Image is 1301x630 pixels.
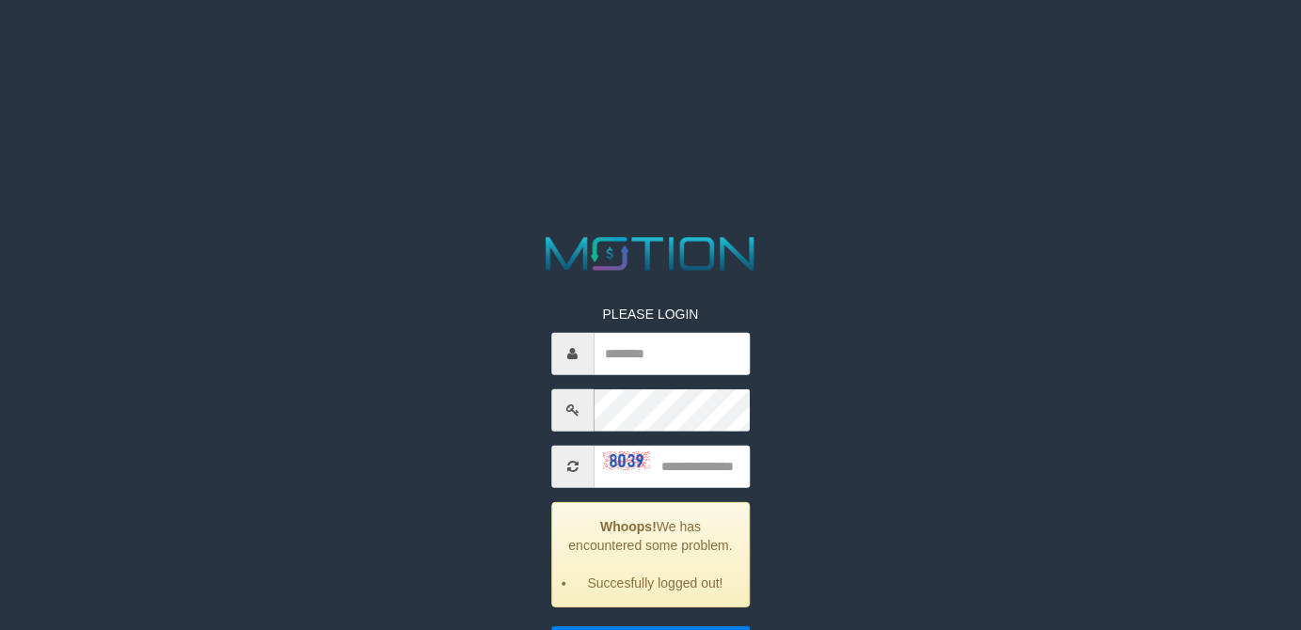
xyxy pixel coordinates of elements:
li: Succesfully logged out! [576,574,735,592]
img: MOTION_logo.png [536,231,764,276]
p: PLEASE LOGIN [551,305,750,323]
img: captcha [603,451,650,470]
strong: Whoops! [600,519,657,534]
div: We has encountered some problem. [551,502,750,607]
